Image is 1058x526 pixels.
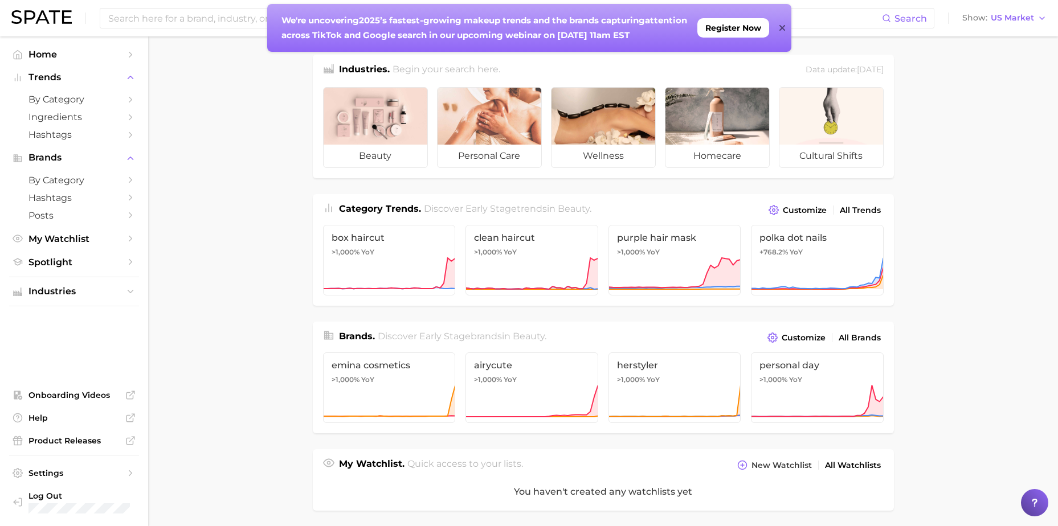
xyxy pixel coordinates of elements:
[9,46,139,63] a: Home
[438,145,541,167] span: personal care
[558,203,590,214] span: beauty
[474,375,502,384] span: >1,000%
[751,461,812,470] span: New Watchlist
[647,375,660,384] span: YoY
[9,149,139,166] button: Brands
[790,248,803,257] span: YoY
[766,202,829,218] button: Customize
[424,203,591,214] span: Discover Early Stage trends in .
[313,473,894,511] div: You haven't created any watchlists yet
[839,333,881,343] span: All Brands
[323,225,456,295] a: box haircut>1,000% YoY
[647,248,660,257] span: YoY
[779,87,884,168] a: cultural shifts
[407,457,523,473] h2: Quick access to your lists.
[962,15,987,21] span: Show
[806,63,884,78] div: Data update: [DATE]
[825,461,881,470] span: All Watchlists
[28,468,120,478] span: Settings
[759,360,875,371] span: personal day
[323,352,456,423] a: emina cosmetics>1,000% YoY
[361,375,374,384] span: YoY
[9,108,139,126] a: Ingredients
[437,87,542,168] a: personal care
[28,72,120,83] span: Trends
[28,49,120,60] span: Home
[759,375,787,384] span: >1,000%
[107,9,882,28] input: Search here for a brand, industry, or ingredient
[9,171,139,189] a: by Category
[474,360,590,371] span: airycute
[759,248,788,256] span: +768.2%
[9,465,139,482] a: Settings
[779,145,883,167] span: cultural shifts
[9,487,139,517] a: Log out. Currently logged in with e-mail sandrine.gadol@loreal.com.
[9,387,139,404] a: Onboarding Videos
[28,192,120,203] span: Hashtags
[474,232,590,243] span: clean haircut
[9,409,139,426] a: Help
[393,63,500,78] h2: Begin your search here.
[9,189,139,207] a: Hashtags
[734,457,814,473] button: New Watchlist
[474,248,502,256] span: >1,000%
[894,13,927,24] span: Search
[9,91,139,108] a: by Category
[28,491,137,501] span: Log Out
[608,352,741,423] a: herstyler>1,000% YoY
[332,232,447,243] span: box haircut
[617,232,733,243] span: purple hair mask
[339,203,421,214] span: Category Trends .
[9,283,139,300] button: Industries
[332,360,447,371] span: emina cosmetics
[465,225,598,295] a: clean haircut>1,000% YoY
[28,94,120,105] span: by Category
[665,87,770,168] a: homecare
[751,352,884,423] a: personal day>1,000% YoY
[339,63,390,78] h1: Industries.
[28,210,120,221] span: Posts
[759,232,875,243] span: polka dot nails
[617,375,645,384] span: >1,000%
[991,15,1034,21] span: US Market
[465,352,598,423] a: airycute>1,000% YoY
[28,129,120,140] span: Hashtags
[28,435,120,446] span: Product Releases
[789,375,802,384] span: YoY
[9,126,139,143] a: Hashtags
[551,87,656,168] a: wellness
[339,457,405,473] h1: My Watchlist.
[9,207,139,224] a: Posts
[28,233,120,244] span: My Watchlist
[28,286,120,297] span: Industries
[959,11,1049,26] button: ShowUS Market
[513,331,545,342] span: beauty
[28,413,120,423] span: Help
[765,330,828,346] button: Customize
[28,390,120,400] span: Onboarding Videos
[837,203,884,218] a: All Trends
[783,206,827,215] span: Customize
[28,175,120,186] span: by Category
[782,333,826,343] span: Customize
[332,248,360,256] span: >1,000%
[836,330,884,346] a: All Brands
[504,375,517,384] span: YoY
[665,145,769,167] span: homecare
[9,230,139,248] a: My Watchlist
[323,87,428,168] a: beauty
[840,206,881,215] span: All Trends
[28,112,120,122] span: Ingredients
[9,432,139,449] a: Product Releases
[28,153,120,163] span: Brands
[28,257,120,268] span: Spotlight
[751,225,884,295] a: polka dot nails+768.2% YoY
[9,253,139,271] a: Spotlight
[361,248,374,257] span: YoY
[324,145,427,167] span: beauty
[332,375,360,384] span: >1,000%
[504,248,517,257] span: YoY
[617,248,645,256] span: >1,000%
[552,145,655,167] span: wellness
[9,69,139,86] button: Trends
